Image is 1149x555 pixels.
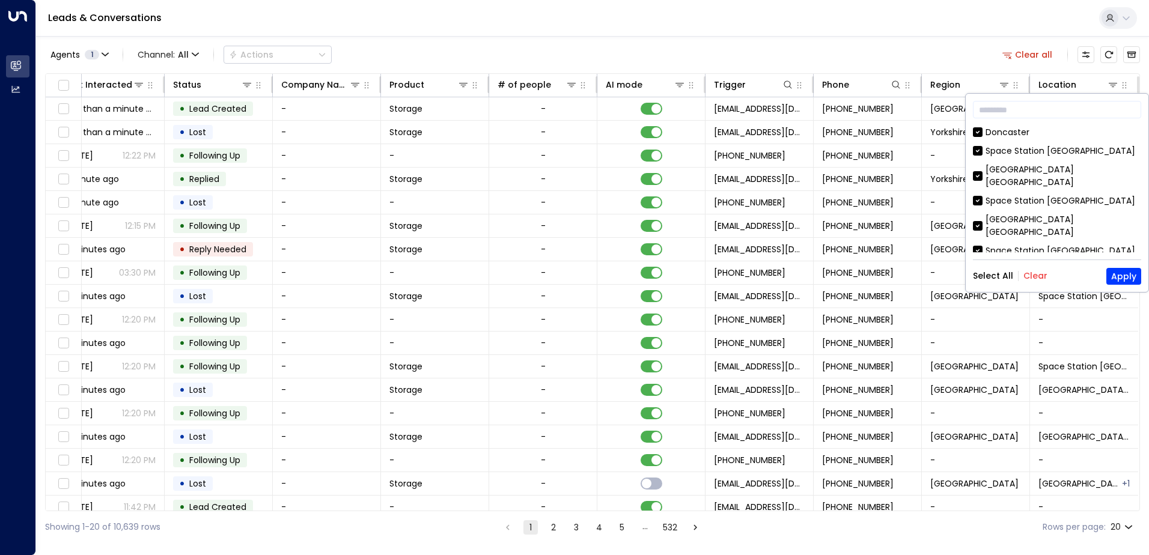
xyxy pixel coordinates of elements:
div: … [638,520,652,535]
span: Lead Created [189,103,246,115]
td: - [381,308,489,331]
span: Agents [50,50,80,59]
p: 11:42 PM [124,501,156,513]
span: +447706847625 [822,103,894,115]
td: - [922,261,1030,284]
td: - [381,449,489,472]
span: Yorkshire [930,173,968,185]
div: Location [1038,77,1076,92]
span: 1 minute ago [65,173,119,185]
span: Following Up [189,220,240,232]
button: Agents1 [45,46,113,63]
td: - [273,355,381,378]
span: Space Station Uxbridge [1038,384,1130,396]
td: - [381,144,489,167]
div: - [541,314,546,326]
span: London [930,384,1019,396]
span: Channel: [133,46,204,63]
span: Storage [389,220,422,232]
div: - [541,267,546,279]
td: - [922,308,1030,331]
span: 2 minutes ago [65,337,126,349]
td: - [273,425,381,448]
td: - [273,214,381,237]
div: • [179,262,185,283]
div: • [179,239,185,259]
button: Clear all [998,46,1058,63]
span: +447958784457 [822,196,894,208]
span: Birmingham [930,220,1019,232]
span: Lost [189,431,206,443]
div: - [541,478,546,490]
span: Following Up [189,360,240,372]
span: Toggle select row [56,500,71,515]
div: 20 [1111,518,1135,536]
div: Space Station [GEOGRAPHIC_DATA] [986,145,1135,157]
div: • [179,192,185,213]
span: Birmingham [930,478,1019,490]
div: [GEOGRAPHIC_DATA] [GEOGRAPHIC_DATA] [973,213,1141,238]
div: Doncaster [973,126,1141,139]
span: Toggle select row [56,195,71,210]
span: Lost [189,478,206,490]
span: Toggle select row [56,148,71,163]
div: Status [173,77,253,92]
div: - [541,407,546,419]
span: Toggle select row [56,336,71,351]
span: 3 minutes ago [65,431,126,443]
span: All [178,50,189,59]
div: • [179,450,185,470]
p: 12:15 PM [125,220,156,232]
div: Location [1038,77,1119,92]
td: - [273,308,381,331]
button: Customize [1077,46,1094,63]
span: +447984726266 [714,407,785,419]
span: 1 [85,50,99,59]
div: Space Station [GEOGRAPHIC_DATA] [973,244,1141,257]
div: • [179,333,185,353]
a: Leads & Conversations [48,11,162,25]
span: Toggle select row [56,383,71,398]
td: - [273,402,381,425]
div: Last Interacted [65,77,145,92]
div: • [179,145,185,166]
div: Phone [822,77,902,92]
span: Space Station Solihull [1038,360,1130,372]
span: +447958406086 [822,314,894,326]
button: Channel:All [133,46,204,63]
div: - [541,103,546,115]
span: Storage [389,103,422,115]
span: Storage [389,384,422,396]
p: 12:20 PM [122,407,156,419]
div: • [179,380,185,400]
td: - [381,496,489,518]
span: leads@space-station.co.uk [714,220,805,232]
div: • [179,309,185,330]
button: Archived Leads [1123,46,1140,63]
td: - [273,261,381,284]
div: Space Station Handsworth [1122,478,1130,490]
span: +447854791151 [822,431,894,443]
div: • [179,99,185,119]
div: Actions [229,49,273,60]
td: - [273,449,381,472]
div: - [541,126,546,138]
td: - [922,144,1030,167]
span: Following Up [189,314,240,326]
div: [GEOGRAPHIC_DATA] [GEOGRAPHIC_DATA] [973,163,1141,189]
div: Doncaster [986,126,1029,139]
span: Storage [389,173,422,185]
div: [GEOGRAPHIC_DATA] [GEOGRAPHIC_DATA] [986,213,1141,238]
button: Actions [224,46,332,64]
button: Go to page 4 [592,520,606,535]
span: less than a minute ago [65,126,156,138]
td: - [1030,496,1138,518]
span: +447717411753 [822,243,894,255]
span: Lost [189,126,206,138]
div: • [179,169,185,189]
span: leads@space-station.co.uk [714,360,805,372]
span: +447405920868 [822,150,894,162]
span: Following Up [189,407,240,419]
span: +447508293224 [822,337,894,349]
td: - [381,261,489,284]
